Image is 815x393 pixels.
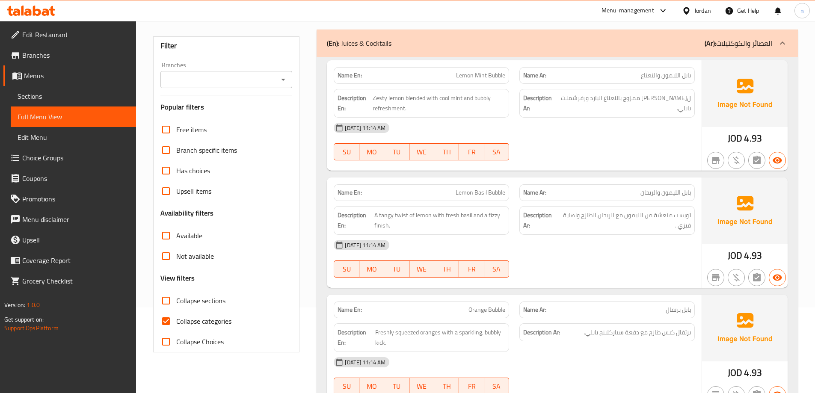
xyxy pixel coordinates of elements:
button: Purchased item [728,269,745,286]
div: (En): Juices & Cocktails(Ar):العصائر والكوكتيلات [317,30,798,57]
span: 4.93 [744,364,762,381]
button: SU [334,260,359,278]
span: FR [462,380,480,393]
span: Available [176,230,202,241]
span: Branches [22,50,129,60]
strong: Name Ar: [523,305,546,314]
button: SA [484,260,509,278]
span: MO [363,380,381,393]
span: SA [488,146,506,158]
a: Promotions [3,189,136,209]
span: MO [363,146,381,158]
a: Menu disclaimer [3,209,136,230]
a: Grocery Checklist [3,271,136,291]
h3: View filters [160,273,195,283]
a: Upsell [3,230,136,250]
div: Filter [160,37,293,55]
span: TU [388,146,406,158]
span: Collapse categories [176,316,231,326]
span: n [800,6,804,15]
a: Branches [3,45,136,65]
span: 4.93 [744,130,762,147]
span: SA [488,263,506,275]
button: FR [459,260,484,278]
span: Branch specific items [176,145,237,155]
span: Upsell [22,235,129,245]
span: SU [338,263,356,275]
button: Not branch specific item [707,269,724,286]
a: Sections [11,86,136,106]
button: Not has choices [748,269,765,286]
strong: Description Ar: [523,327,560,338]
span: Coverage Report [22,255,129,266]
strong: Description En: [338,93,370,114]
span: Full Menu View [18,112,129,122]
strong: Name En: [338,71,362,80]
span: [DATE] 11:14 AM [341,124,389,132]
button: TH [434,260,459,278]
span: ليمون زيستي ممزوج بالنعناع البارد ورفرشمنت بابلي. [558,93,691,114]
img: Ae5nvW7+0k+MAAAAAElFTkSuQmCC [702,60,788,127]
span: A tangy twist of lemon with fresh basil and a fizzy finish. [374,210,505,231]
a: Coverage Report [3,250,136,271]
button: Not branch specific item [707,152,724,169]
span: Edit Menu [18,132,129,142]
span: TU [388,263,406,275]
span: TH [438,146,456,158]
span: TH [438,263,456,275]
button: TH [434,143,459,160]
span: WE [413,146,431,158]
span: Version: [4,299,25,310]
span: Not available [176,251,214,261]
button: SA [484,143,509,160]
button: Not has choices [748,152,765,169]
a: Edit Menu [11,127,136,148]
span: Free items [176,124,207,135]
div: Jordan [694,6,711,15]
button: Purchased item [728,152,745,169]
span: 4.93 [744,247,762,264]
a: Menus [3,65,136,86]
span: Has choices [176,165,210,176]
span: Sections [18,91,129,101]
a: Edit Restaurant [3,24,136,45]
strong: Name En: [338,188,362,197]
span: [DATE] 11:14 AM [341,241,389,249]
span: Menu disclaimer [22,214,129,225]
span: FR [462,263,480,275]
span: WE [413,263,431,275]
span: Grocery Checklist [22,276,129,286]
span: Coupons [22,173,129,183]
b: (En): [327,37,339,50]
span: برتقال كبس طازج مع دفعة سباركلينج بابلي. [584,327,691,338]
button: SU [334,143,359,160]
span: Zesty lemon blended with cool mint and bubbly refreshment. [373,93,506,114]
b: (Ar): [705,37,716,50]
span: SA [488,380,506,393]
button: Open [277,74,289,86]
span: Collapse sections [176,295,225,306]
button: WE [409,143,434,160]
span: JOD [728,364,742,381]
span: تويست منعشة من الليمون مع الريحان الطازج ونهاية فيزي . [559,210,691,231]
a: Support.OpsPlatform [4,322,59,334]
strong: Name En: [338,305,362,314]
strong: Name Ar: [523,188,546,197]
span: Menus [24,71,129,81]
span: Upsell items [176,186,211,196]
a: Full Menu View [11,106,136,127]
span: بابل الليمون والريحان [640,188,691,197]
p: Juices & Cocktails [327,38,391,48]
strong: Description Ar: [523,93,557,114]
span: WE [413,380,431,393]
span: Promotions [22,194,129,204]
span: Orange Bubble [468,305,505,314]
button: FR [459,143,484,160]
h3: Availability filters [160,208,214,218]
span: TH [438,380,456,393]
p: العصائر والكوكتيلات [705,38,772,48]
span: JOD [728,130,742,147]
a: Choice Groups [3,148,136,168]
strong: Name Ar: [523,71,546,80]
strong: Description En: [338,210,373,231]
